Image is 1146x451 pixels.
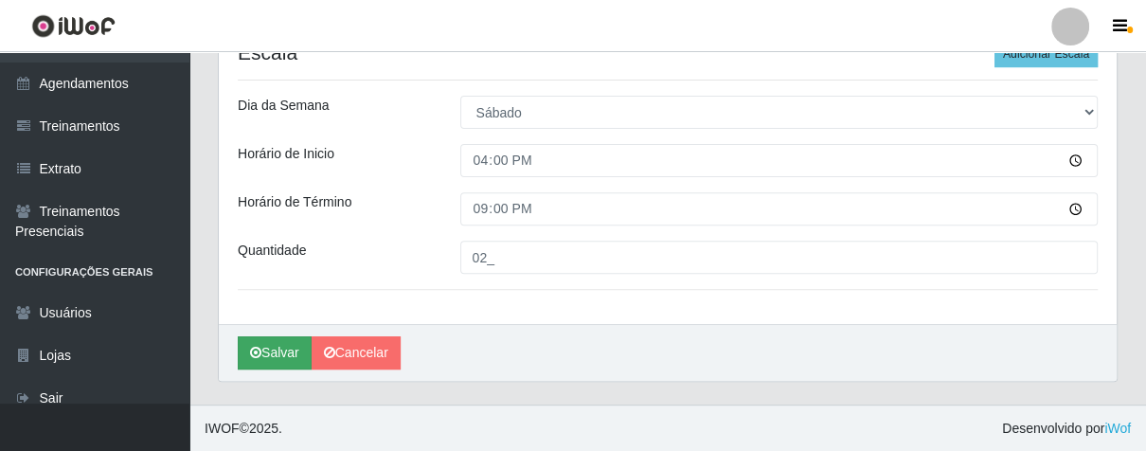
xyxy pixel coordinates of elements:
[994,41,1098,67] button: Adicionar Escala
[238,144,334,164] label: Horário de Inicio
[238,192,351,212] label: Horário de Término
[238,41,1098,64] h4: Escala
[238,336,312,370] button: Salvar
[238,96,330,116] label: Dia da Semana
[312,336,401,370] a: Cancelar
[1104,421,1131,436] a: iWof
[205,419,282,439] span: © 2025 .
[460,192,1099,225] input: 00:00
[460,144,1099,177] input: 00:00
[238,241,306,261] label: Quantidade
[205,421,240,436] span: IWOF
[1002,419,1131,439] span: Desenvolvido por
[460,241,1099,274] input: Informe a quantidade...
[31,14,116,38] img: CoreUI Logo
